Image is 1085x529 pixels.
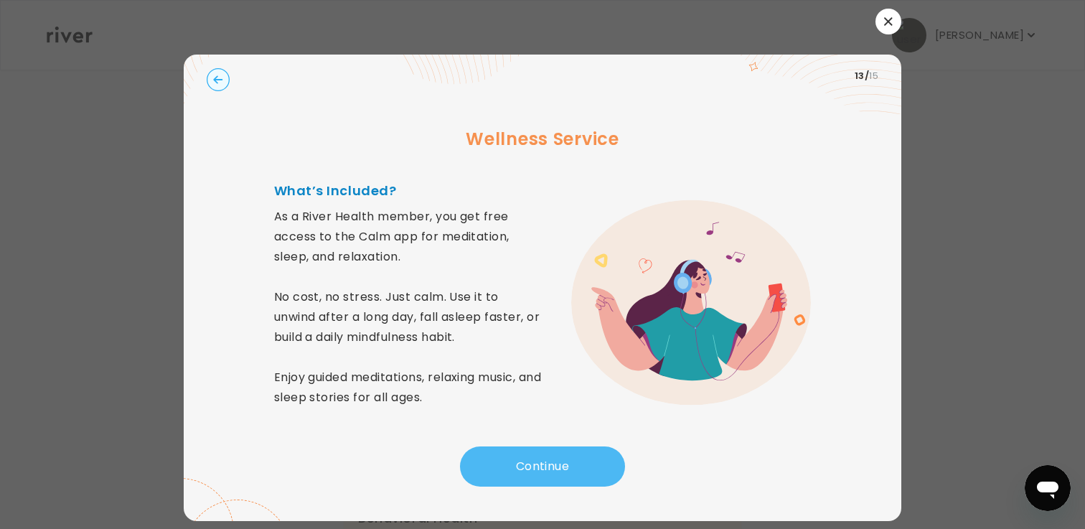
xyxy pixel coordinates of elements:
h4: What’s Included? [274,181,542,201]
button: Continue [460,446,625,487]
iframe: Button to launch messaging window, conversation in progress [1025,465,1071,511]
p: As a River Health member, you get free access to the Calm app for meditation, sleep, and relaxati... [274,207,542,408]
h3: Wellness Service [207,126,878,152]
img: error graphic [571,192,811,413]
